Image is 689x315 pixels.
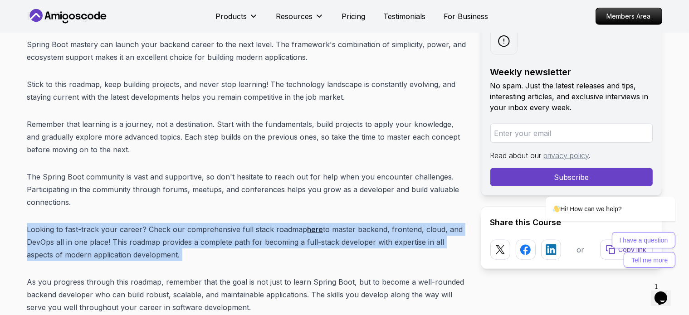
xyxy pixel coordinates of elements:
p: No spam. Just the latest releases and tips, interesting articles, and exclusive interviews in you... [490,80,653,113]
p: Read about our . [490,150,653,161]
p: Products [216,11,247,22]
p: Spring Boot mastery can launch your backend career to the next level. The framework's combination... [27,38,466,63]
iframe: chat widget [651,279,680,306]
a: here [308,225,323,234]
p: Resources [276,11,313,22]
h2: Weekly newsletter [490,66,653,78]
a: Pricing [342,11,366,22]
p: Looking to fast-track your career? Check our comprehensive full stack roadmap to master backend, ... [27,223,466,261]
p: Stick to this roadmap, keep building projects, and never stop learning! The technology landscape ... [27,78,466,103]
h2: Share this Course [490,216,653,229]
a: Members Area [596,8,662,25]
p: As you progress through this roadmap, remember that the goal is not just to learn Spring Boot, bu... [27,276,466,314]
iframe: chat widget [517,115,680,274]
a: Testimonials [384,11,426,22]
button: Subscribe [490,168,653,186]
p: Remember that learning is a journey, not a destination. Start with the fundamentals, build projec... [27,118,466,156]
a: For Business [444,11,489,22]
input: Enter your email [490,124,653,143]
p: The Spring Boot community is vast and supportive, so don't hesitate to reach out for help when yo... [27,170,466,208]
p: Members Area [596,8,662,24]
button: Resources [276,11,324,29]
button: Products [216,11,258,29]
